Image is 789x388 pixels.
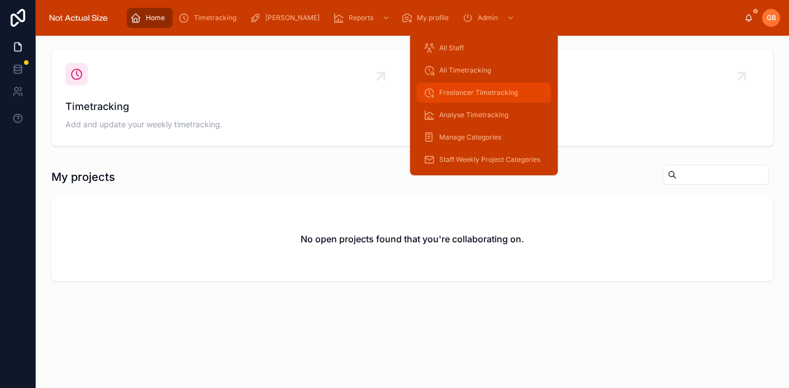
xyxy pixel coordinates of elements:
[459,8,520,28] a: Admin
[398,8,457,28] a: My profile
[51,169,115,185] h1: My projects
[426,119,759,130] span: Manage and discuss new projects.
[439,111,508,119] span: Analyse Timetracking
[45,9,112,27] img: App logo
[65,119,398,130] span: Add and update your weekly timetracking.
[301,232,524,246] h2: No open projects found that you're collaborating on.
[426,99,759,114] span: [PERSON_NAME]
[412,50,773,146] a: [PERSON_NAME]Manage and discuss new projects.
[175,8,244,28] a: Timetracking
[417,13,449,22] span: My profile
[52,50,412,146] a: TimetrackingAdd and update your weekly timetracking.
[478,13,498,22] span: Admin
[330,8,396,28] a: Reports
[439,133,501,142] span: Manage Categories
[417,60,552,80] a: All Timetracking
[146,13,165,22] span: Home
[265,13,320,22] span: [PERSON_NAME]
[417,127,552,147] a: Manage Categories
[417,38,552,58] a: All Staff
[417,105,552,125] a: Analyse Timetracking
[246,8,327,28] a: [PERSON_NAME]
[65,99,398,114] span: Timetracking
[121,6,744,30] div: scrollable content
[417,150,552,170] a: Staff Weekly Project Categories
[767,13,776,22] span: GB
[349,13,373,22] span: Reports
[439,155,540,164] span: Staff Weekly Project Categories
[194,13,236,22] span: Timetracking
[417,83,552,103] a: Freelancer Timetracking
[439,44,464,52] span: All Staff
[439,66,491,75] span: All Timetracking
[439,88,518,97] span: Freelancer Timetracking
[127,8,173,28] a: Home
